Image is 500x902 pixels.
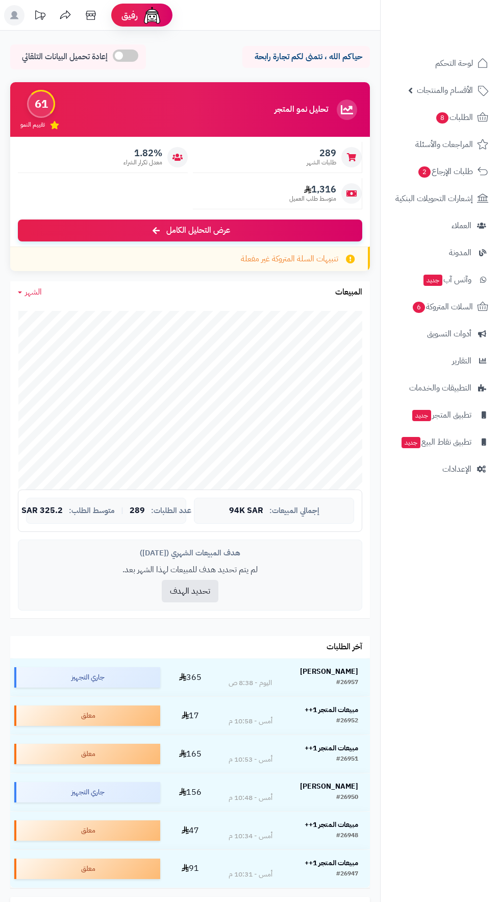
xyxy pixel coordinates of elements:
strong: مبيعات المتجر 1++ [305,704,358,715]
strong: [PERSON_NAME] [300,666,358,677]
a: الطلبات8 [387,105,494,130]
span: 8 [436,112,448,124]
span: تطبيق المتجر [411,408,471,422]
div: #26951 [336,754,358,765]
a: العملاء [387,213,494,238]
a: تطبيق نقاط البيعجديد [387,430,494,454]
a: المراجعات والأسئلة [387,132,494,157]
span: الشهر [25,286,42,298]
a: الإعدادات [387,457,494,481]
div: معلق [14,859,160,879]
a: تحديثات المنصة [27,5,53,28]
span: الأقسام والمنتجات [417,83,473,97]
a: إشعارات التحويلات البنكية [387,186,494,211]
strong: مبيعات المتجر 1++ [305,858,358,868]
div: اليوم - 8:38 ص [229,678,272,688]
div: #26948 [336,831,358,841]
span: الإعدادات [442,462,471,476]
a: الشهر [18,286,42,298]
h3: تحليل نمو المتجر [274,105,328,114]
span: معدل تكرار الشراء [123,158,162,167]
div: #26950 [336,793,358,803]
span: 289 [307,148,336,159]
span: العملاء [452,218,471,233]
a: أدوات التسويق [387,322,494,346]
span: وآتس آب [422,273,471,287]
span: متوسط طلب العميل [289,194,336,203]
span: السلات المتروكة [412,300,473,314]
span: إشعارات التحويلات البنكية [395,191,473,206]
span: تطبيق نقاط البيع [401,435,471,449]
span: التطبيقات والخدمات [409,381,471,395]
h3: المبيعات [335,288,362,297]
span: إعادة تحميل البيانات التلقائي [22,51,108,63]
div: #26957 [336,678,358,688]
span: جديد [423,275,442,286]
span: عرض التحليل الكامل [166,225,230,236]
span: طلبات الإرجاع [417,164,473,179]
button: تحديد الهدف [162,580,218,602]
strong: مبيعات المتجر 1++ [305,743,358,753]
span: جديد [412,410,431,421]
td: 47 [164,812,217,849]
span: عدد الطلبات: [151,506,191,515]
div: هدف المبيعات الشهري ([DATE]) [26,548,354,558]
div: جاري التجهيز [14,782,160,802]
div: أمس - 10:34 م [229,831,272,841]
span: 325.2 SAR [21,506,63,516]
img: ai-face.png [142,5,162,26]
span: لوحة التحكم [435,56,473,70]
span: جديد [402,437,420,448]
span: المدونة [449,246,471,260]
a: طلبات الإرجاع2 [387,159,494,184]
a: لوحة التحكم [387,51,494,76]
span: إجمالي المبيعات: [269,506,319,515]
a: وآتس آبجديد [387,267,494,292]
a: التقارير [387,349,494,373]
span: تقييم النمو [20,120,45,129]
td: 156 [164,773,217,811]
p: لم يتم تحديد هدف للمبيعات لهذا الشهر بعد. [26,564,354,576]
div: أمس - 10:58 م [229,716,272,726]
div: أمس - 10:53 م [229,754,272,765]
span: الطلبات [435,110,473,125]
div: #26952 [336,716,358,726]
span: تنبيهات السلة المتروكة غير مفعلة [241,253,338,265]
span: التقارير [452,354,471,368]
a: عرض التحليل الكامل [18,220,362,241]
span: متوسط الطلب: [69,506,115,515]
a: المدونة [387,240,494,265]
div: معلق [14,705,160,726]
span: 1.82% [123,148,162,159]
td: 165 [164,735,217,773]
a: التطبيقات والخدمات [387,376,494,400]
div: أمس - 10:48 م [229,793,272,803]
span: 289 [130,506,145,516]
td: 365 [164,659,217,696]
span: 2 [418,166,431,178]
strong: مبيعات المتجر 1++ [305,819,358,830]
span: | [121,507,123,515]
h3: آخر الطلبات [327,643,362,652]
p: حياكم الله ، نتمنى لكم تجارة رابحة [250,51,362,63]
div: معلق [14,820,160,841]
strong: [PERSON_NAME] [300,781,358,792]
td: 17 [164,697,217,735]
div: معلق [14,744,160,764]
div: #26947 [336,869,358,880]
span: 6 [413,302,425,313]
span: 1,316 [289,184,336,195]
span: المراجعات والأسئلة [415,137,473,152]
div: أمس - 10:31 م [229,869,272,880]
span: 94K SAR [229,506,263,516]
div: جاري التجهيز [14,667,160,688]
span: رفيق [121,9,138,21]
span: طلبات الشهر [307,158,336,167]
a: تطبيق المتجرجديد [387,403,494,427]
td: 91 [164,850,217,888]
a: السلات المتروكة6 [387,295,494,319]
span: أدوات التسويق [427,327,471,341]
